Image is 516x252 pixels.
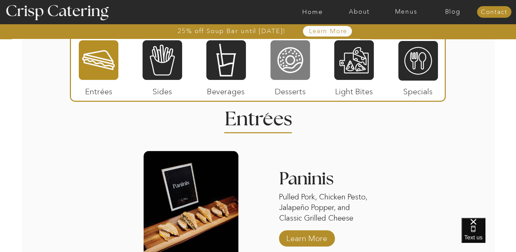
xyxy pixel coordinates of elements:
[293,28,363,35] a: Learn More
[429,9,476,15] a: Blog
[383,9,429,15] a: Menus
[477,9,511,16] a: Contact
[203,80,249,100] p: Beverages
[279,192,374,225] p: Pulled Pork, Chicken Pesto, Jalapeño Popper, and Classic Grilled Cheese
[461,218,516,252] iframe: podium webchat widget bubble
[331,80,377,100] p: Light Bites
[284,227,329,247] a: Learn More
[76,80,121,100] p: Entrées
[139,80,185,100] p: Sides
[336,9,383,15] a: About
[153,28,310,34] a: 25% off Soup Bar until [DATE]!
[225,110,292,123] h2: Entrees
[268,80,313,100] p: Desserts
[395,80,441,100] p: Specials
[279,170,374,192] h3: Paninis
[289,9,336,15] a: Home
